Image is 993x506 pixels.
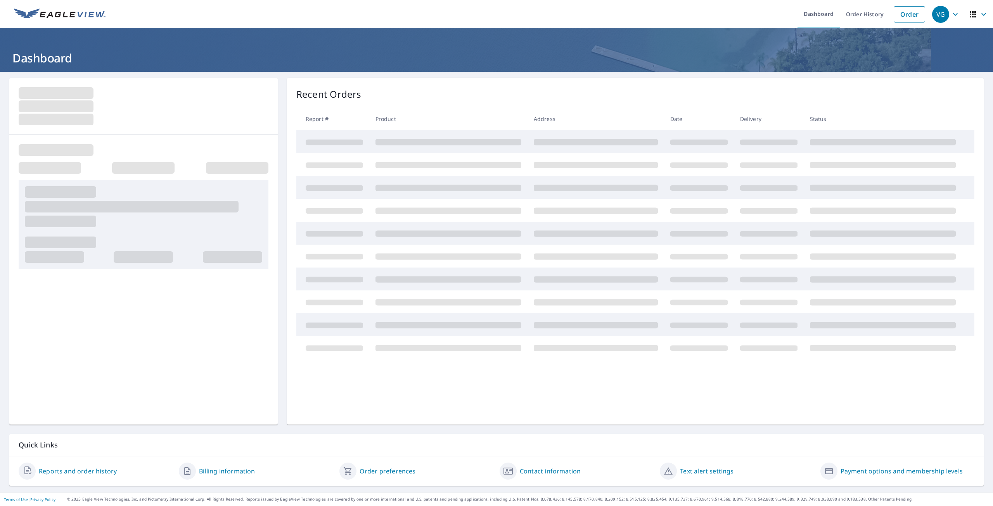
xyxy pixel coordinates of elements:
[520,466,581,476] a: Contact information
[14,9,106,20] img: EV Logo
[67,496,989,502] p: © 2025 Eagle View Technologies, Inc. and Pictometry International Corp. All Rights Reserved. Repo...
[4,497,28,502] a: Terms of Use
[894,6,925,22] a: Order
[734,107,804,130] th: Delivery
[39,466,117,476] a: Reports and order history
[296,107,369,130] th: Report #
[30,497,55,502] a: Privacy Policy
[360,466,416,476] a: Order preferences
[804,107,962,130] th: Status
[19,440,974,450] p: Quick Links
[369,107,528,130] th: Product
[841,466,963,476] a: Payment options and membership levels
[680,466,734,476] a: Text alert settings
[4,497,55,502] p: |
[296,87,362,101] p: Recent Orders
[664,107,734,130] th: Date
[199,466,255,476] a: Billing information
[9,50,984,66] h1: Dashboard
[528,107,664,130] th: Address
[932,6,949,23] div: VG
